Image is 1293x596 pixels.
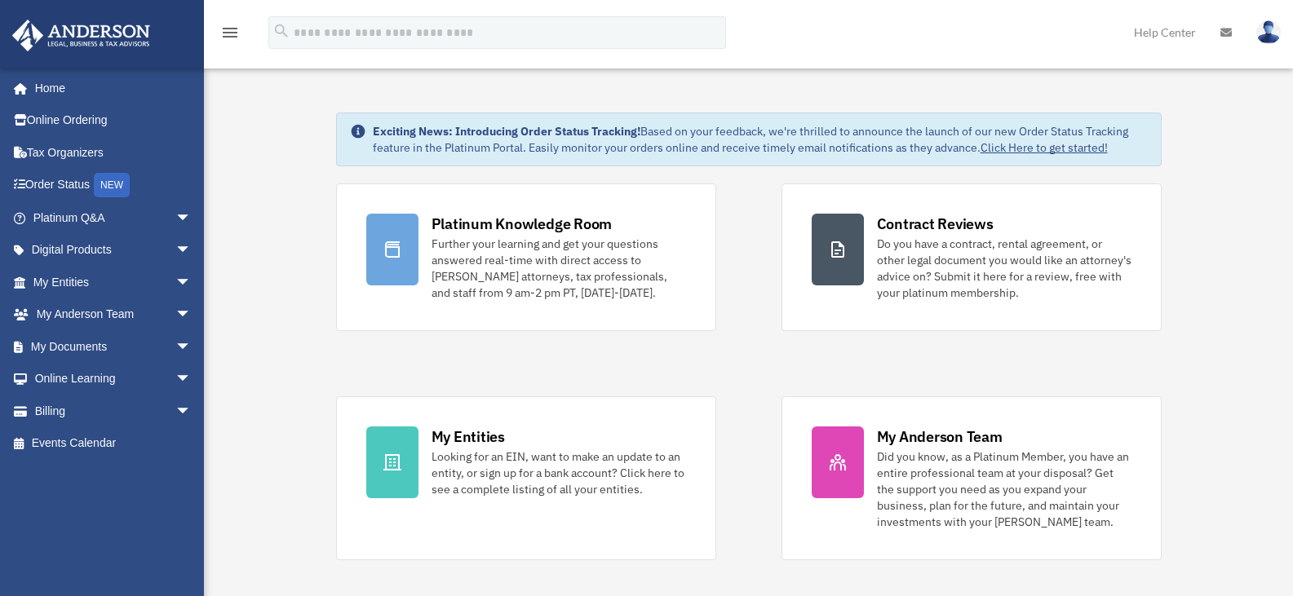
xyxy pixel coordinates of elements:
[877,214,994,234] div: Contract Reviews
[782,396,1162,560] a: My Anderson Team Did you know, as a Platinum Member, you have an entire professional team at your...
[432,214,613,234] div: Platinum Knowledge Room
[220,23,240,42] i: menu
[336,183,716,331] a: Platinum Knowledge Room Further your learning and get your questions answered real-time with dire...
[175,298,208,332] span: arrow_drop_down
[7,20,155,51] img: Anderson Advisors Platinum Portal
[11,395,216,427] a: Billingarrow_drop_down
[877,426,1003,447] div: My Anderson Team
[782,183,1162,331] a: Contract Reviews Do you have a contract, rental agreement, or other legal document you would like...
[11,363,216,395] a: Online Learningarrow_drop_down
[175,363,208,396] span: arrow_drop_down
[877,236,1131,301] div: Do you have a contract, rental agreement, or other legal document you would like an attorney's ad...
[432,426,505,447] div: My Entities
[11,234,216,267] a: Digital Productsarrow_drop_down
[11,266,216,298] a: My Entitiesarrow_drop_down
[877,448,1131,530] div: Did you know, as a Platinum Member, you have an entire professional team at your disposal? Get th...
[175,330,208,364] span: arrow_drop_down
[175,266,208,299] span: arrow_drop_down
[11,169,216,202] a: Order StatusNEW
[373,124,640,139] strong: Exciting News: Introducing Order Status Tracking!
[981,140,1108,155] a: Click Here to get started!
[336,396,716,560] a: My Entities Looking for an EIN, want to make an update to an entity, or sign up for a bank accoun...
[94,173,130,197] div: NEW
[175,395,208,428] span: arrow_drop_down
[432,236,686,301] div: Further your learning and get your questions answered real-time with direct access to [PERSON_NAM...
[432,448,686,497] div: Looking for an EIN, want to make an update to an entity, or sign up for a bank account? Click her...
[373,123,1148,156] div: Based on your feedback, we're thrilled to announce the launch of our new Order Status Tracking fe...
[11,201,216,234] a: Platinum Q&Aarrow_drop_down
[272,22,290,40] i: search
[220,29,240,42] a: menu
[11,298,216,331] a: My Anderson Teamarrow_drop_down
[1256,20,1281,44] img: User Pic
[11,72,208,104] a: Home
[11,427,216,460] a: Events Calendar
[175,234,208,267] span: arrow_drop_down
[11,136,216,169] a: Tax Organizers
[175,201,208,235] span: arrow_drop_down
[11,104,216,137] a: Online Ordering
[11,330,216,363] a: My Documentsarrow_drop_down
